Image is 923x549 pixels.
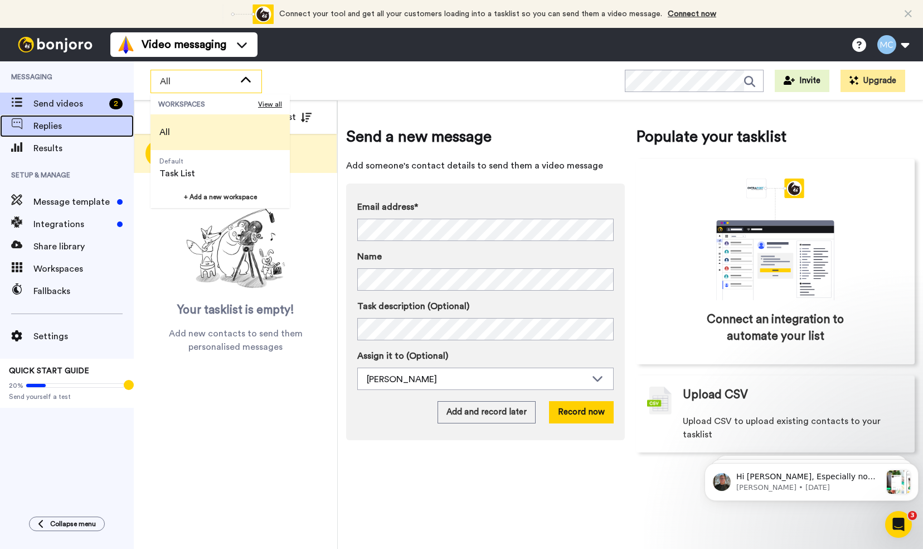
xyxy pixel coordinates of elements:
span: Add someone's contact details to send them a video message [346,159,625,172]
button: + Add a new workspace [150,186,290,208]
span: Message template [33,195,113,209]
div: 2 [109,98,123,109]
div: animation [212,4,274,24]
div: [PERSON_NAME] [367,373,586,386]
div: animation [692,179,859,300]
span: Fallbacks [33,285,134,298]
span: Send a new message [346,126,625,148]
span: Your tasklist is empty! [177,302,294,319]
label: Email address* [357,200,614,214]
label: Assign it to (Optional) [357,349,614,363]
span: WORKSPACES [158,100,258,109]
span: Default [159,157,195,166]
a: Connect now [668,10,716,18]
iframe: Intercom live chat [885,511,912,538]
img: csv-grey.png [647,387,672,415]
label: Task description (Optional) [357,300,614,313]
img: vm-color.svg [117,36,135,54]
span: Workspaces [33,262,134,276]
button: Upgrade [841,70,905,92]
span: Upload CSV to upload existing contacts to your tasklist [683,415,903,441]
span: Add new contacts to send them personalised messages [150,327,320,354]
span: All [160,75,235,88]
button: Add and record later [438,401,536,423]
img: bj-logo-header-white.svg [13,37,97,52]
span: 20% [9,381,23,390]
span: Task List [159,167,195,180]
span: 3 [908,511,917,520]
span: Send yourself a test [9,392,125,401]
span: Name [357,250,382,263]
span: Replies [33,119,134,133]
span: Connect your tool and get all your customers loading into a tasklist so you can send them a video... [279,10,662,18]
span: Send videos [33,97,105,110]
span: Results [33,142,134,155]
button: Collapse menu [29,517,105,531]
span: All [159,126,170,139]
span: Integrations [33,218,113,231]
span: View all [258,100,282,109]
img: ready-set-action.png [180,204,292,293]
span: Video messaging [142,37,226,52]
button: Invite [775,70,829,92]
div: Tooltip anchor [124,380,134,390]
span: Collapse menu [50,519,96,528]
button: Record now [549,401,614,423]
span: Connect an integration to automate your list [683,311,867,345]
span: Populate your tasklist [636,126,915,148]
span: Upload CSV [683,387,748,403]
iframe: Intercom notifications message [700,441,923,519]
span: Settings [33,330,134,343]
span: Share library [33,240,134,253]
span: QUICK START GUIDE [9,367,89,375]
